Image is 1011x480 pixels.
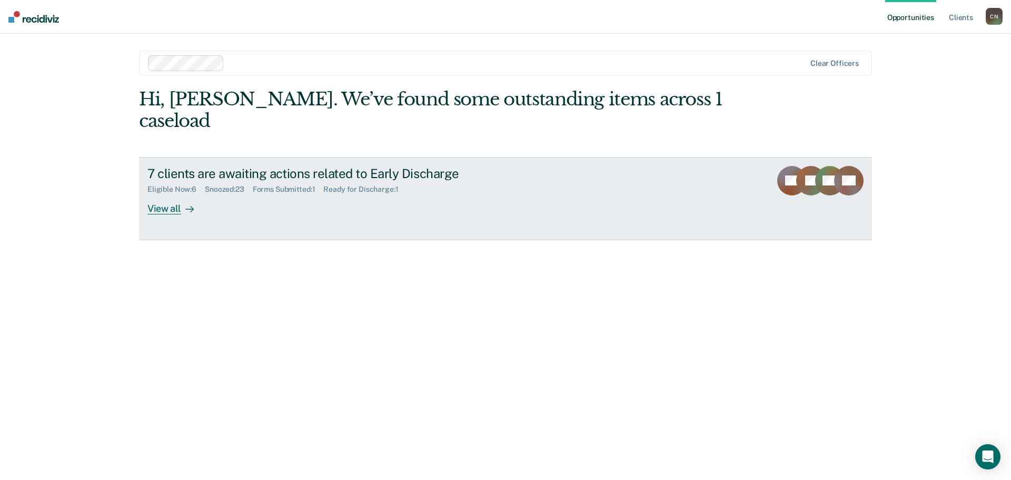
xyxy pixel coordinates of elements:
div: Eligible Now : 6 [147,185,205,194]
div: C N [986,8,1003,25]
div: View all [147,194,206,214]
button: CN [986,8,1003,25]
div: Clear officers [810,59,859,68]
img: Recidiviz [8,11,59,23]
div: Snoozed : 23 [205,185,253,194]
div: Forms Submitted : 1 [253,185,324,194]
a: 7 clients are awaiting actions related to Early DischargeEligible Now:6Snoozed:23Forms Submitted:... [139,157,872,240]
div: 7 clients are awaiting actions related to Early Discharge [147,166,517,181]
div: Ready for Discharge : 1 [323,185,407,194]
div: Hi, [PERSON_NAME]. We’ve found some outstanding items across 1 caseload [139,89,726,132]
div: Open Intercom Messenger [975,444,1000,469]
